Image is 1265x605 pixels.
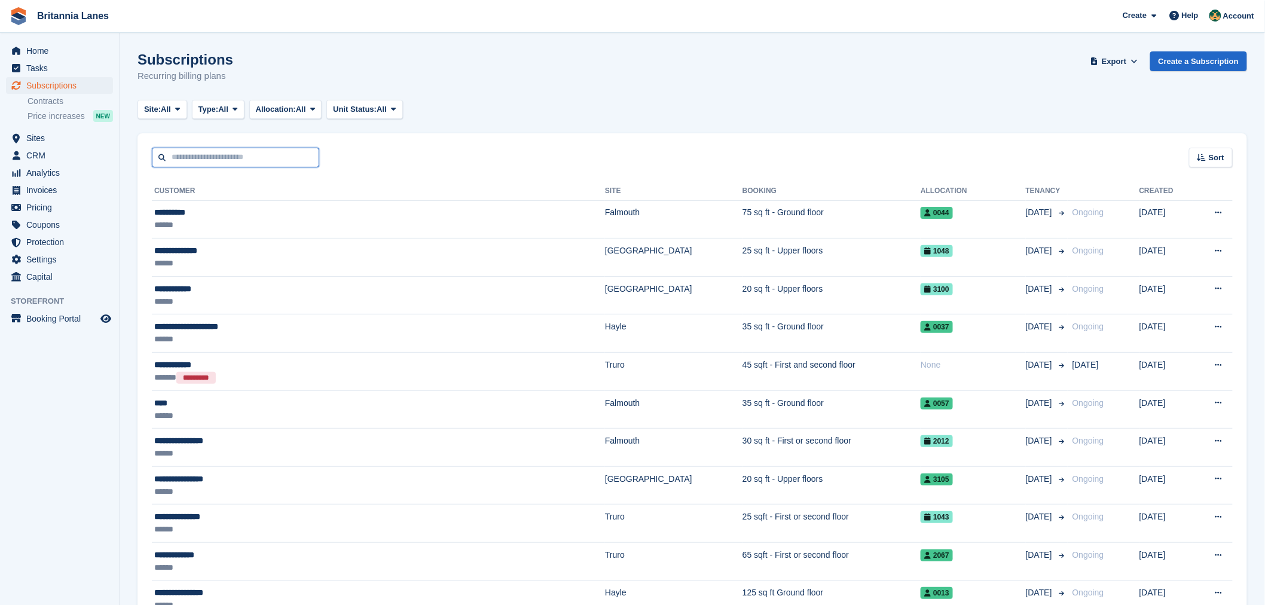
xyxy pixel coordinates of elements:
td: [DATE] [1139,466,1193,505]
span: Ongoing [1072,588,1104,597]
td: [GEOGRAPHIC_DATA] [605,276,742,314]
a: menu [6,268,113,285]
a: Preview store [99,311,113,326]
span: Settings [26,251,98,268]
th: Allocation [921,182,1026,201]
span: [DATE] [1026,359,1055,371]
a: menu [6,60,113,77]
button: Export [1088,51,1141,71]
span: Sort [1209,152,1224,164]
span: [DATE] [1026,206,1055,219]
th: Site [605,182,742,201]
span: 2012 [921,435,953,447]
span: 3100 [921,283,953,295]
span: Ongoing [1072,246,1104,255]
a: Price increases NEW [27,109,113,123]
span: 3105 [921,473,953,485]
span: All [161,103,171,115]
span: Unit Status: [333,103,377,115]
span: Ongoing [1072,398,1104,408]
td: 65 sqft - First or second floor [742,542,921,580]
span: Ongoing [1072,474,1104,484]
span: 2067 [921,549,953,561]
a: menu [6,216,113,233]
span: [DATE] [1026,283,1055,295]
img: Nathan Kellow [1209,10,1221,22]
button: Site: All [137,100,187,120]
span: Help [1182,10,1199,22]
span: Price increases [27,111,85,122]
th: Created [1139,182,1193,201]
div: NEW [93,110,113,122]
span: 0037 [921,321,953,333]
td: [DATE] [1139,429,1193,467]
a: menu [6,310,113,327]
span: Type: [198,103,219,115]
span: [DATE] [1026,320,1055,333]
span: Storefront [11,295,119,307]
span: [DATE] [1026,511,1055,523]
button: Allocation: All [249,100,322,120]
img: stora-icon-8386f47178a22dfd0bd8f6a31ec36ba5ce8667c1dd55bd0f319d3a0aa187defe.svg [10,7,27,25]
td: [DATE] [1139,314,1193,353]
th: Customer [152,182,605,201]
h1: Subscriptions [137,51,233,68]
span: [DATE] [1026,586,1055,599]
span: [DATE] [1026,473,1055,485]
a: menu [6,77,113,94]
td: 25 sq ft - Upper floors [742,239,921,277]
span: 0013 [921,587,953,599]
span: Coupons [26,216,98,233]
td: Truro [605,542,742,580]
td: Truro [605,352,742,390]
button: Unit Status: All [326,100,402,120]
span: Site: [144,103,161,115]
span: Ongoing [1072,512,1104,521]
div: None [921,359,1026,371]
a: menu [6,251,113,268]
span: Protection [26,234,98,250]
td: Falmouth [605,429,742,467]
a: menu [6,42,113,59]
span: All [377,103,387,115]
span: Create [1123,10,1147,22]
td: 30 sq ft - First or second floor [742,429,921,467]
span: Allocation: [256,103,296,115]
span: All [296,103,306,115]
span: CRM [26,147,98,164]
span: Home [26,42,98,59]
span: [DATE] [1026,435,1055,447]
td: [GEOGRAPHIC_DATA] [605,466,742,505]
td: 20 sq ft - Upper floors [742,466,921,505]
td: [DATE] [1139,390,1193,429]
span: Sites [26,130,98,146]
span: Invoices [26,182,98,198]
td: Falmouth [605,390,742,429]
a: Create a Subscription [1150,51,1247,71]
span: Booking Portal [26,310,98,327]
span: [DATE] [1026,245,1055,257]
th: Tenancy [1026,182,1068,201]
span: Account [1223,10,1254,22]
td: [DATE] [1139,239,1193,277]
td: Hayle [605,314,742,353]
span: Ongoing [1072,550,1104,560]
td: [GEOGRAPHIC_DATA] [605,239,742,277]
span: [DATE] [1026,397,1055,410]
a: menu [6,234,113,250]
td: [DATE] [1139,200,1193,239]
td: 20 sq ft - Upper floors [742,276,921,314]
span: 1043 [921,511,953,523]
span: [DATE] [1072,360,1099,369]
td: [DATE] [1139,352,1193,390]
a: Contracts [27,96,113,107]
span: Analytics [26,164,98,181]
span: 1048 [921,245,953,257]
td: 25 sqft - First or second floor [742,505,921,543]
a: menu [6,182,113,198]
td: [DATE] [1139,276,1193,314]
td: [DATE] [1139,542,1193,580]
span: Ongoing [1072,322,1104,331]
button: Type: All [192,100,245,120]
a: Britannia Lanes [32,6,114,26]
